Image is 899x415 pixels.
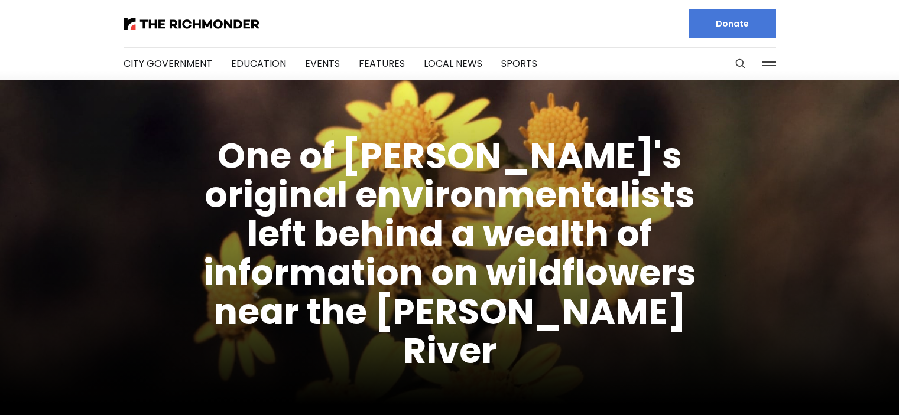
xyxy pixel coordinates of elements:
[359,57,405,70] a: Features
[732,55,749,73] button: Search this site
[424,57,482,70] a: Local News
[203,131,696,375] a: One of [PERSON_NAME]'s original environmentalists left behind a wealth of information on wildflow...
[501,57,537,70] a: Sports
[799,357,899,415] iframe: portal-trigger
[689,9,776,38] a: Donate
[124,57,212,70] a: City Government
[231,57,286,70] a: Education
[124,18,259,30] img: The Richmonder
[305,57,340,70] a: Events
